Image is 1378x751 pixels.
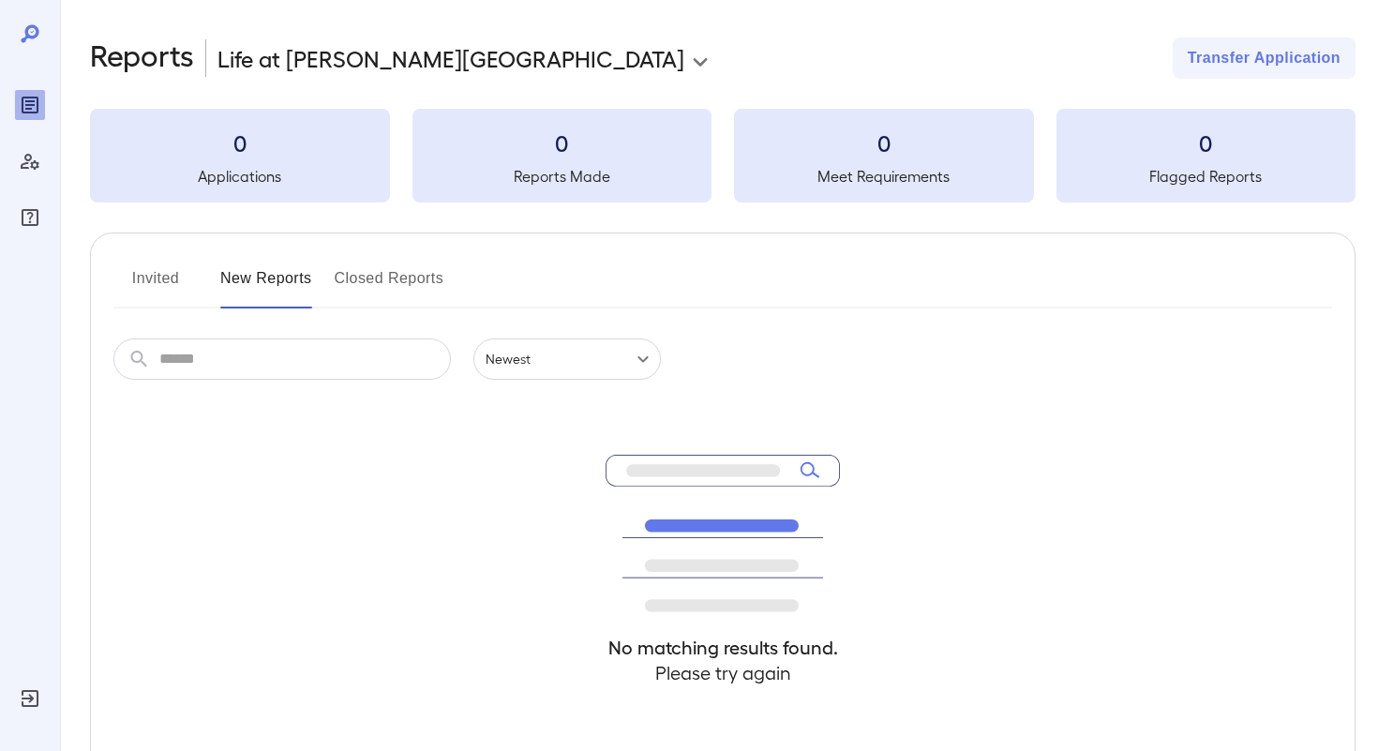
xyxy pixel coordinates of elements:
h3: 0 [412,128,712,158]
h3: 0 [734,128,1034,158]
h4: Please try again [606,660,840,685]
div: Newest [473,338,661,380]
div: Manage Users [15,146,45,176]
div: Reports [15,90,45,120]
button: Invited [113,263,198,308]
div: FAQ [15,203,45,233]
button: Closed Reports [335,263,444,308]
h5: Flagged Reports [1056,165,1356,188]
div: Log Out [15,683,45,713]
h5: Applications [90,165,390,188]
p: Life at [PERSON_NAME][GEOGRAPHIC_DATA] [217,43,684,73]
h3: 0 [1056,128,1356,158]
h5: Meet Requirements [734,165,1034,188]
button: Transfer Application [1173,38,1356,79]
h3: 0 [90,128,390,158]
h2: Reports [90,38,194,79]
h5: Reports Made [412,165,712,188]
summary: 0Applications0Reports Made0Meet Requirements0Flagged Reports [90,109,1356,203]
h4: No matching results found. [606,635,840,660]
button: New Reports [220,263,312,308]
